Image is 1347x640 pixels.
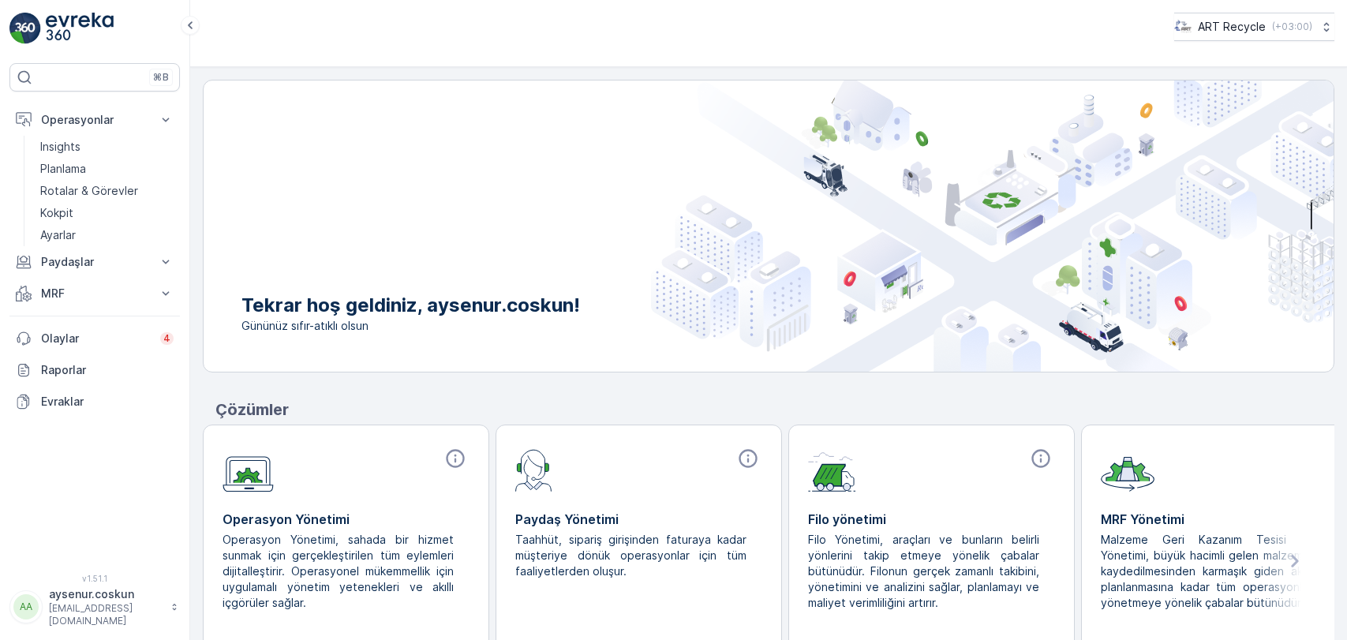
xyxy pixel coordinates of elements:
p: Insights [40,139,80,155]
p: Planlama [40,161,86,177]
img: city illustration [651,80,1334,372]
p: ART Recycle [1198,19,1266,35]
p: Çözümler [215,398,1334,421]
button: AAaysenur.coskun[EMAIL_ADDRESS][DOMAIN_NAME] [9,586,180,627]
p: Operasyonlar [41,112,148,128]
img: logo_light-DOdMpM7g.png [46,13,114,44]
p: ⌘B [153,71,169,84]
p: 4 [163,332,170,345]
img: module-icon [223,447,274,492]
a: Planlama [34,158,180,180]
button: Operasyonlar [9,104,180,136]
img: module-icon [808,447,856,492]
p: Tekrar hoş geldiniz, aysenur.coskun! [241,293,580,318]
p: Raporlar [41,362,174,378]
a: Raporlar [9,354,180,386]
p: Operasyon Yönetimi [223,510,470,529]
p: Taahhüt, sipariş girişinden faturaya kadar müşteriye dönük operasyonlar için tüm faaliyetlerden o... [515,532,750,579]
p: Operasyon Yönetimi, sahada bir hizmet sunmak için gerçekleştirilen tüm eylemleri dijitalleştirir.... [223,532,457,611]
a: Insights [34,136,180,158]
a: Rotalar & Görevler [34,180,180,202]
p: ( +03:00 ) [1272,21,1312,33]
p: MRF [41,286,148,301]
a: Kokpit [34,202,180,224]
a: Evraklar [9,386,180,417]
button: MRF [9,278,180,309]
p: Ayarlar [40,227,76,243]
button: Paydaşlar [9,246,180,278]
p: Filo Yönetimi, araçları ve bunların belirli yönlerini takip etmeye yönelik çabalar bütünüdür. Fil... [808,532,1042,611]
a: Olaylar4 [9,323,180,354]
span: v 1.51.1 [9,574,180,583]
img: module-icon [1101,447,1154,492]
p: Paydaş Yönetimi [515,510,762,529]
p: Paydaşlar [41,254,148,270]
img: logo [9,13,41,44]
p: Filo yönetimi [808,510,1055,529]
a: Ayarlar [34,224,180,246]
p: aysenur.coskun [49,586,163,602]
p: Evraklar [41,394,174,410]
p: Olaylar [41,331,151,346]
span: Gününüz sıfır-atıklı olsun [241,318,580,334]
p: Rotalar & Görevler [40,183,138,199]
img: module-icon [515,447,552,492]
p: Malzeme Geri Kazanım Tesisi (MRF) Yönetimi, büyük hacimli gelen malzemelerin kaydedilmesinden kar... [1101,532,1335,611]
button: ART Recycle(+03:00) [1174,13,1334,41]
div: AA [13,594,39,619]
p: Kokpit [40,205,73,221]
p: [EMAIL_ADDRESS][DOMAIN_NAME] [49,602,163,627]
img: image_23.png [1174,18,1192,36]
